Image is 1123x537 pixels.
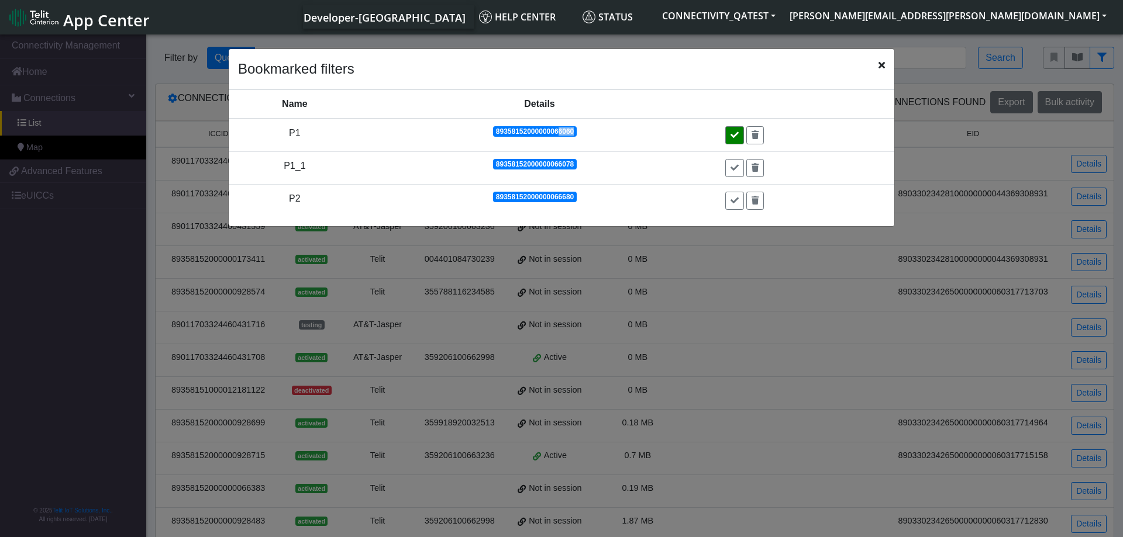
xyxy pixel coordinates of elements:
[229,185,361,217] td: P2
[479,11,556,23] span: Help center
[879,58,885,72] span: Close
[655,5,783,26] button: CONNECTIVITY_QATEST
[303,5,465,29] a: Your current platform instance
[496,193,574,201] span: 89358152000000066680
[496,160,574,168] span: 89358152000000066078
[524,99,554,109] span: Details
[238,58,354,79] h4: Bookmarked filters
[229,152,361,185] td: P1_1
[9,8,58,27] img: logo-telit-cinterion-gw-new.png
[229,119,361,152] td: P1
[63,9,150,31] span: App Center
[304,11,466,25] span: Developer-[GEOGRAPHIC_DATA]
[282,99,308,109] span: Name
[496,127,574,136] span: 89358152000000066060
[783,5,1114,26] button: [PERSON_NAME][EMAIL_ADDRESS][PERSON_NAME][DOMAIN_NAME]
[583,11,595,23] img: status.svg
[479,11,492,23] img: knowledge.svg
[583,11,633,23] span: Status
